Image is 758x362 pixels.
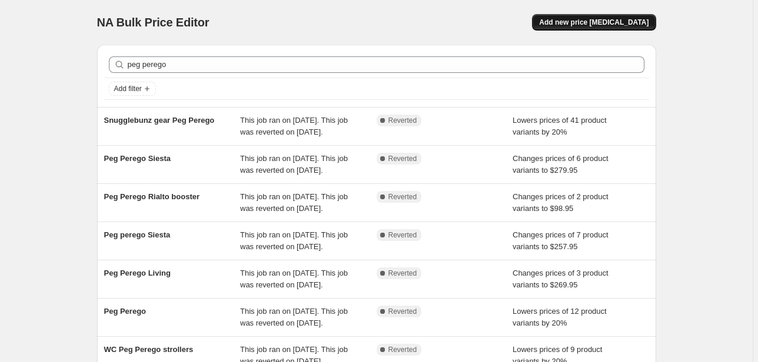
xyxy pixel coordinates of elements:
[104,192,200,201] span: Peg Perego Rialto booster
[513,192,609,213] span: Changes prices of 2 product variants to $98.95
[539,18,649,27] span: Add new price [MEDICAL_DATA]
[114,84,142,93] span: Add filter
[240,116,348,136] span: This job ran on [DATE]. This job was reverted on [DATE].
[104,345,194,354] span: WC Peg Perego strollers
[240,230,348,251] span: This job ran on [DATE]. This job was reverted on [DATE].
[388,116,417,125] span: Reverted
[388,230,417,240] span: Reverted
[104,230,171,239] span: Peg perego Siesta
[104,116,215,125] span: Snugglebunz gear Peg Perego
[513,269,609,289] span: Changes prices of 3 product variants to $269.95
[388,345,417,354] span: Reverted
[240,269,348,289] span: This job ran on [DATE]. This job was reverted on [DATE].
[513,307,607,327] span: Lowers prices of 12 product variants by 20%
[240,192,348,213] span: This job ran on [DATE]. This job was reverted on [DATE].
[388,307,417,316] span: Reverted
[388,154,417,163] span: Reverted
[513,154,609,175] span: Changes prices of 6 product variants to $279.95
[97,16,210,29] span: NA Bulk Price Editor
[513,230,609,251] span: Changes prices of 7 product variants to $257.95
[109,82,156,96] button: Add filter
[104,307,147,316] span: Peg Perego
[513,116,607,136] span: Lowers prices of 41 product variants by 20%
[532,14,656,31] button: Add new price [MEDICAL_DATA]
[240,154,348,175] span: This job ran on [DATE]. This job was reverted on [DATE].
[104,269,171,277] span: Peg Perego Living
[388,192,417,202] span: Reverted
[240,307,348,327] span: This job ran on [DATE]. This job was reverted on [DATE].
[388,269,417,278] span: Reverted
[104,154,171,163] span: Peg Perego Siesta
